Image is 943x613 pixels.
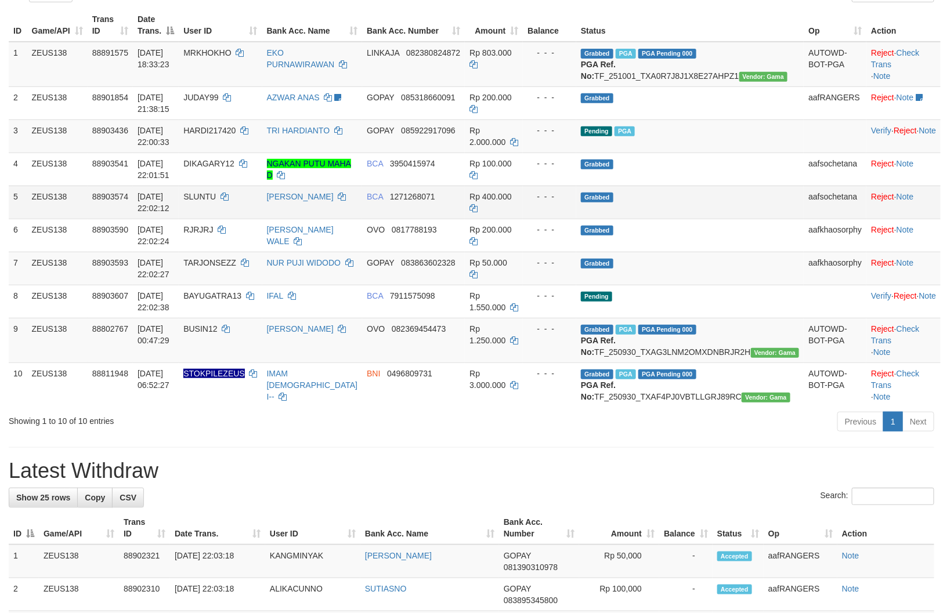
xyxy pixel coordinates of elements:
[871,369,919,390] a: Check Trans
[133,9,179,42] th: Date Trans.: activate to sort column descending
[92,225,128,234] span: 88903590
[871,369,894,378] a: Reject
[751,348,800,358] span: Vendor URL: https://trx31.1velocity.biz
[581,336,616,357] b: PGA Ref. No:
[581,60,616,81] b: PGA Ref. No:
[581,93,613,103] span: Grabbed
[367,159,383,168] span: BCA
[527,125,572,136] div: - - -
[183,126,236,135] span: HARDI217420
[9,86,27,119] td: 2
[267,159,351,180] a: NGAKAN PUTU MAHA D
[579,545,659,578] td: Rp 50,000
[527,224,572,235] div: - - -
[527,191,572,202] div: - - -
[267,48,335,69] a: EKO PURNAWIRAWAN
[267,324,334,333] a: [PERSON_NAME]
[138,93,169,114] span: [DATE] 21:38:15
[138,159,169,180] span: [DATE] 22:01:51
[27,285,88,318] td: ZEUS138
[9,252,27,285] td: 7
[401,93,455,102] span: Copy 085318660091 to clipboard
[871,225,894,234] a: Reject
[871,159,894,168] a: Reject
[902,412,934,431] a: Next
[119,545,170,578] td: 88902321
[866,219,941,252] td: ·
[138,258,169,279] span: [DATE] 22:02:27
[866,86,941,119] td: ·
[401,126,455,135] span: Copy 085922917096 to clipboard
[406,48,460,57] span: Copy 082380824872 to clipboard
[138,48,169,69] span: [DATE] 18:33:23
[27,186,88,219] td: ZEUS138
[894,126,917,135] a: Reject
[183,93,218,102] span: JUDAY99
[267,258,341,267] a: NUR PUJI WIDODO
[170,545,265,578] td: [DATE] 22:03:18
[365,584,407,593] a: SUTIASNO
[764,578,837,611] td: aafRANGERS
[92,126,128,135] span: 88903436
[469,192,511,201] span: Rp 400.000
[659,512,713,545] th: Balance: activate to sort column ascending
[27,219,88,252] td: ZEUS138
[469,159,511,168] span: Rp 100.000
[92,93,128,102] span: 88901854
[469,258,507,267] span: Rp 50.000
[764,545,837,578] td: aafRANGERS
[804,86,866,119] td: aafRANGERS
[9,362,27,407] td: 10
[9,578,39,611] td: 2
[469,369,505,390] span: Rp 3.000.000
[179,9,262,42] th: User ID: activate to sort column ascending
[119,578,170,611] td: 88902310
[527,158,572,169] div: - - -
[469,126,505,147] span: Rp 2.000.000
[523,9,576,42] th: Balance
[581,292,612,302] span: Pending
[852,488,934,505] input: Search:
[804,219,866,252] td: aafkhaosorphy
[821,488,934,505] label: Search:
[871,324,919,345] a: Check Trans
[92,159,128,168] span: 88903541
[9,42,27,87] td: 1
[138,291,169,312] span: [DATE] 22:02:38
[919,291,937,300] a: Note
[138,369,169,390] span: [DATE] 06:52:27
[804,186,866,219] td: aafsochetana
[39,578,119,611] td: ZEUS138
[837,412,884,431] a: Previous
[871,192,894,201] a: Reject
[9,488,78,507] a: Show 25 rows
[367,258,394,267] span: GOPAY
[92,192,128,201] span: 88903574
[367,324,385,333] span: OVO
[267,291,283,300] a: IFAL
[183,324,217,333] span: BUSIN12
[92,258,128,267] span: 88903593
[183,258,236,267] span: TARJONSEZZ
[616,49,636,59] span: Marked by aafpengsreynich
[638,325,696,335] span: PGA Pending
[469,324,505,345] span: Rp 1.250.000
[27,42,88,87] td: ZEUS138
[842,551,859,560] a: Note
[27,252,88,285] td: ZEUS138
[9,545,39,578] td: 1
[170,578,265,611] td: [DATE] 22:03:18
[183,159,234,168] span: DIKAGARY12
[871,324,894,333] a: Reject
[866,318,941,362] td: · ·
[804,42,866,87] td: AUTOWD-BOT-PGA
[16,493,70,502] span: Show 25 rows
[9,9,27,42] th: ID
[9,512,39,545] th: ID: activate to sort column descending
[9,318,27,362] td: 9
[365,551,432,560] a: [PERSON_NAME]
[713,512,764,545] th: Status: activate to sort column ascending
[367,225,385,234] span: OVO
[504,584,531,593] span: GOPAY
[871,93,894,102] a: Reject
